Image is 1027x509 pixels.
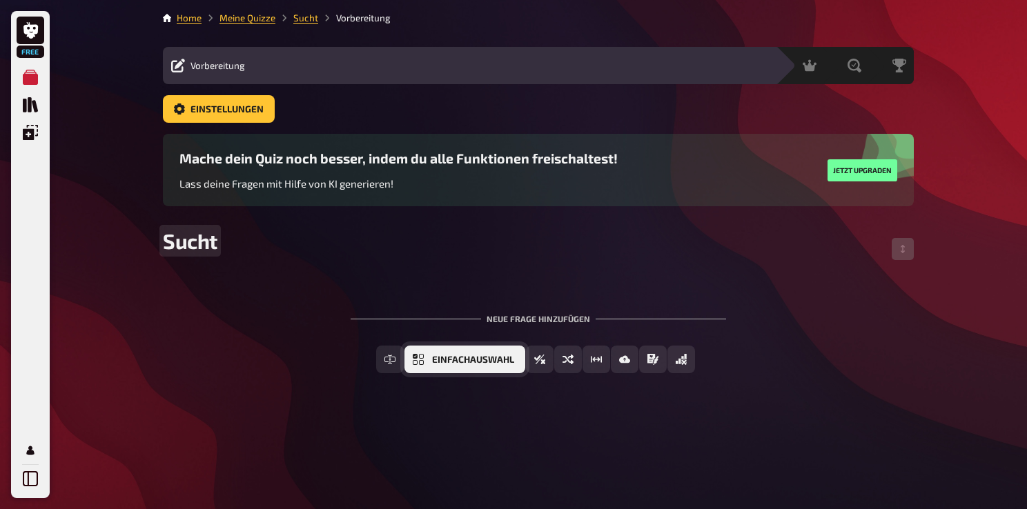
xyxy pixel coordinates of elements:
a: Mein Konto [17,437,44,464]
button: Bild-Antwort [611,346,638,373]
button: Sortierfrage [554,346,582,373]
button: Wahr / Falsch [526,346,554,373]
span: Vorbereitung [190,60,245,71]
a: Einstellungen [163,95,275,123]
button: Jetzt upgraden [828,159,897,181]
a: Meine Quizze [219,12,275,23]
a: Sucht [293,12,318,23]
button: Einfachauswahl [404,346,525,373]
span: Einstellungen [190,105,264,114]
div: Neue Frage hinzufügen [351,292,726,335]
button: Reihenfolge anpassen [892,238,914,260]
a: Quiz Sammlung [17,91,44,119]
h3: Mache dein Quiz noch besser, indem du alle Funktionen freischaltest! [179,150,618,166]
span: Einfachauswahl [432,355,514,365]
span: Free [18,48,43,56]
button: Freitext Eingabe [376,346,404,373]
button: Offline Frage [667,346,695,373]
button: Schätzfrage [583,346,610,373]
li: Sucht [275,11,318,25]
button: Prosa (Langtext) [639,346,667,373]
a: Einblendungen [17,119,44,146]
a: Meine Quizze [17,63,44,91]
span: Sucht [163,228,217,253]
li: Home [177,11,202,25]
a: Home [177,12,202,23]
li: Vorbereitung [318,11,391,25]
li: Meine Quizze [202,11,275,25]
span: Lass deine Fragen mit Hilfe von KI generieren! [179,177,393,190]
